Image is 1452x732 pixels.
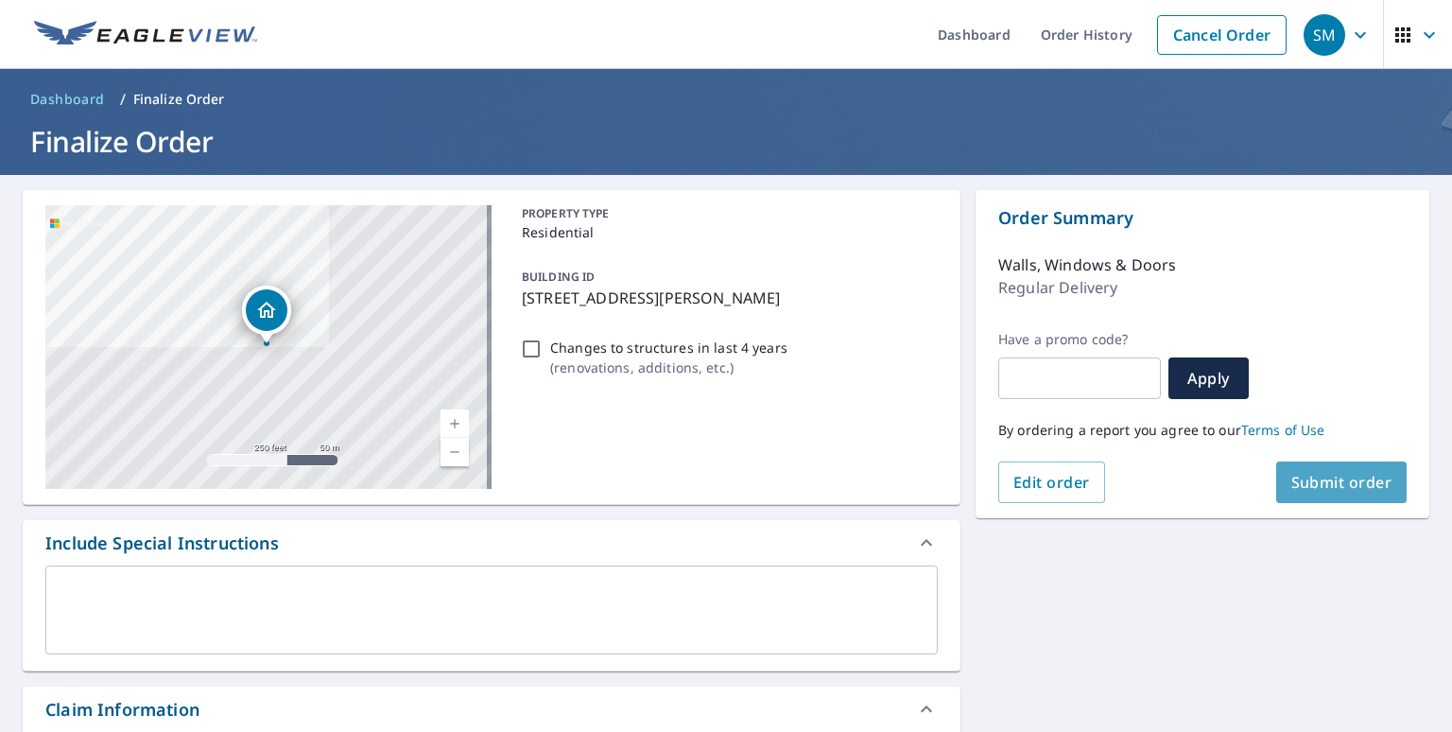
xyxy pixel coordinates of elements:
[23,122,1429,161] h1: Finalize Order
[1276,462,1408,503] button: Submit order
[550,357,787,377] p: ( renovations, additions, etc. )
[1168,357,1249,399] button: Apply
[133,90,225,109] p: Finalize Order
[522,287,930,309] p: [STREET_ADDRESS][PERSON_NAME]
[120,88,126,111] li: /
[1157,15,1287,55] a: Cancel Order
[998,276,1117,299] p: Regular Delivery
[1184,368,1234,389] span: Apply
[1013,472,1090,493] span: Edit order
[23,84,112,114] a: Dashboard
[34,21,257,49] img: EV Logo
[23,520,960,566] div: Include Special Instructions
[522,205,930,222] p: PROPERTY TYPE
[550,338,787,357] p: Changes to structures in last 4 years
[522,269,595,285] p: BUILDING ID
[23,687,960,732] div: Claim Information
[998,205,1407,231] p: Order Summary
[45,531,279,556] div: Include Special Instructions
[23,84,1429,114] nav: breadcrumb
[242,286,291,344] div: Dropped pin, building 1, Residential property, 712 Abney Ln Franklin, OH 45005
[441,410,469,438] a: Current Level 17, Zoom In
[522,222,930,242] p: Residential
[998,331,1161,348] label: Have a promo code?
[998,422,1407,439] p: By ordering a report you agree to our
[998,462,1105,503] button: Edit order
[1241,421,1325,439] a: Terms of Use
[1291,472,1392,493] span: Submit order
[45,697,199,723] div: Claim Information
[441,438,469,466] a: Current Level 17, Zoom Out
[30,90,105,109] span: Dashboard
[1304,14,1345,56] div: SM
[998,253,1176,276] p: Walls, Windows & Doors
